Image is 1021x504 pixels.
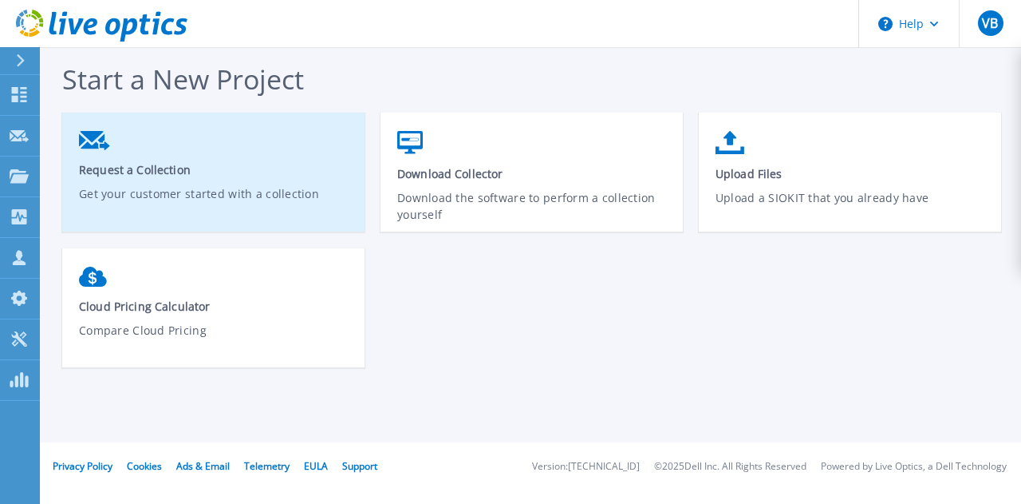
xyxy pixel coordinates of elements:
span: Start a New Project [62,61,304,97]
a: Privacy Policy [53,459,112,473]
span: Request a Collection [79,162,349,177]
a: EULA [304,459,328,473]
p: Get your customer started with a collection [79,185,349,222]
a: Support [342,459,377,473]
li: © 2025 Dell Inc. All Rights Reserved [654,462,806,472]
span: Download Collector [397,166,667,181]
p: Compare Cloud Pricing [79,322,349,359]
span: VB [982,17,998,30]
span: Upload Files [715,166,985,181]
p: Upload a SIOKIT that you already have [715,189,985,226]
a: Cookies [127,459,162,473]
a: Cloud Pricing CalculatorCompare Cloud Pricing [62,259,365,371]
span: Cloud Pricing Calculator [79,299,349,314]
a: Telemetry [244,459,290,473]
a: Download CollectorDownload the software to perform a collection yourself [380,123,683,237]
a: Request a CollectionGet your customer started with a collection [62,123,365,233]
li: Powered by Live Optics, a Dell Technology [821,462,1007,472]
a: Ads & Email [176,459,230,473]
a: Upload FilesUpload a SIOKIT that you already have [699,123,1001,237]
p: Download the software to perform a collection yourself [397,189,667,226]
li: Version: [TECHNICAL_ID] [532,462,640,472]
